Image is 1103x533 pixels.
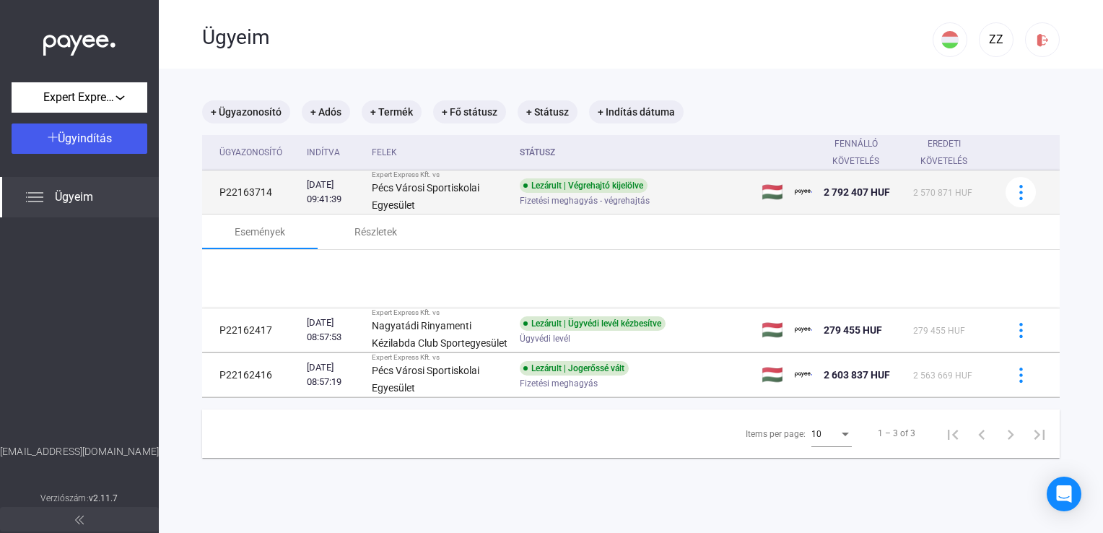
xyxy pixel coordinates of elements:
mat-chip: + Ügyazonosító [202,100,290,123]
button: ZZ [979,22,1013,57]
div: Lezárult | Ügyvédi levél kézbesítve [520,316,666,331]
mat-chip: + Fő státusz [433,100,506,123]
mat-chip: + Adós [302,100,350,123]
div: ZZ [984,31,1008,48]
button: Next page [996,419,1025,448]
span: 2 563 669 HUF [913,370,972,381]
div: 1 – 3 of 3 [878,425,915,442]
div: Ügyeim [202,25,933,50]
button: more-blue [1006,360,1036,390]
div: Expert Express Kft. vs [372,170,508,179]
span: Ügyvédi levél [520,330,570,347]
button: more-blue [1006,315,1036,345]
td: 🇭🇺 [756,170,789,214]
img: logout-red [1035,32,1050,48]
span: 10 [811,429,821,439]
img: payee-logo [795,366,812,383]
span: 279 455 HUF [913,326,965,336]
div: [DATE] 08:57:19 [307,360,360,389]
div: Ügyazonosító [219,144,282,161]
div: [DATE] 09:41:39 [307,178,360,207]
button: Last page [1025,419,1054,448]
img: more-blue [1013,185,1029,200]
div: Indítva [307,144,340,161]
div: Felek [372,144,508,161]
div: Események [235,223,285,240]
div: Részletek [354,223,397,240]
span: 2 603 837 HUF [824,369,890,381]
img: list.svg [26,188,43,206]
div: Open Intercom Messenger [1047,477,1081,511]
div: [DATE] 08:57:53 [307,316,360,344]
button: Expert Express Kft. [12,82,147,113]
div: Expert Express Kft. vs [372,308,508,317]
div: Indítva [307,144,360,161]
img: more-blue [1013,323,1029,338]
mat-chip: + Indítás dátuma [589,100,684,123]
div: Felek [372,144,397,161]
span: 2 792 407 HUF [824,186,890,198]
img: payee-logo [795,321,812,339]
mat-chip: + Státusz [518,100,577,123]
strong: Pécs Városi Sportiskolai Egyesület [372,182,479,211]
strong: Nagyatádi Rinyamenti Kézilabda Club Sportegyesület [372,320,507,349]
div: Items per page: [746,425,806,443]
td: P22162416 [202,353,301,397]
img: arrow-double-left-grey.svg [75,516,84,524]
span: 279 455 HUF [824,324,882,336]
td: 🇭🇺 [756,308,789,352]
button: Previous page [967,419,996,448]
td: P22162417 [202,308,301,352]
span: 2 570 871 HUF [913,188,972,198]
div: Lezárult | Végrehajtó kijelölve [520,178,648,193]
mat-select: Items per page: [811,425,852,442]
strong: Pécs Városi Sportiskolai Egyesület [372,365,479,394]
img: plus-white.svg [48,132,58,142]
td: P22163714 [202,170,301,214]
td: 🇭🇺 [756,353,789,397]
div: Fennálló követelés [824,135,902,170]
img: payee-logo [795,183,812,201]
mat-chip: + Termék [362,100,422,123]
span: Ügyeim [55,188,93,206]
span: Expert Express Kft. [43,89,115,106]
div: Ügyazonosító [219,144,295,161]
div: Eredeti követelés [913,135,975,170]
button: more-blue [1006,177,1036,207]
button: HU [933,22,967,57]
strong: v2.11.7 [89,493,118,503]
div: Lezárult | Jogerőssé vált [520,361,629,376]
img: more-blue [1013,368,1029,383]
div: Expert Express Kft. vs [372,353,508,362]
div: Eredeti követelés [913,135,988,170]
button: Ügyindítás [12,123,147,154]
div: Fennálló követelés [824,135,889,170]
img: HU [941,31,959,48]
span: Ügyindítás [58,131,112,145]
button: logout-red [1025,22,1060,57]
th: Státusz [514,135,756,170]
img: white-payee-white-dot.svg [43,27,115,56]
span: Fizetési meghagyás - végrehajtás [520,192,650,209]
button: First page [938,419,967,448]
span: Fizetési meghagyás [520,375,598,392]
